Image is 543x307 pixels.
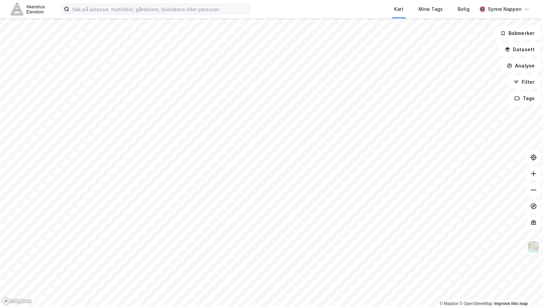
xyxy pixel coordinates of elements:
div: Mine Tags [418,5,443,13]
input: Søk på adresse, matrikkel, gårdeiere, leietakere eller personer [69,4,250,14]
div: Synne Nappen [488,5,521,13]
div: Bolig [458,5,470,13]
img: akershus-eiendom-logo.9091f326c980b4bce74ccdd9f866810c.svg [11,3,45,15]
div: Kontrollprogram for chat [509,274,543,307]
iframe: Chat Widget [509,274,543,307]
div: Kart [394,5,404,13]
